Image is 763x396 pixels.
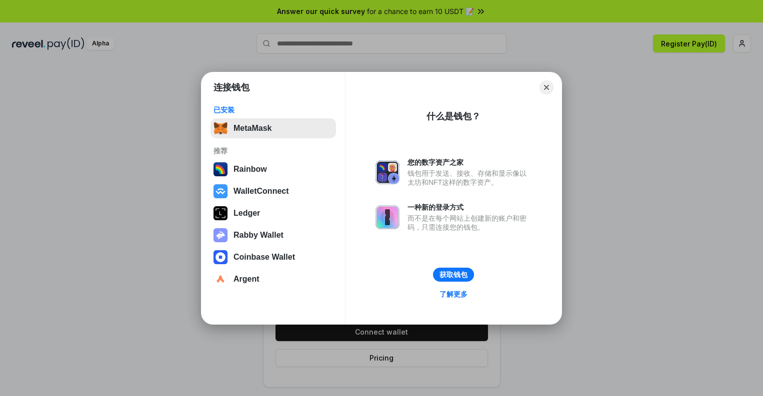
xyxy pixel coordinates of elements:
div: 了解更多 [439,290,467,299]
img: svg+xml,%3Csvg%20xmlns%3D%22http%3A%2F%2Fwww.w3.org%2F2000%2Fsvg%22%20fill%3D%22none%22%20viewBox... [213,228,227,242]
img: svg+xml,%3Csvg%20width%3D%22120%22%20height%3D%22120%22%20viewBox%3D%220%200%20120%20120%22%20fil... [213,162,227,176]
a: 了解更多 [433,288,473,301]
div: Ledger [233,209,260,218]
img: svg+xml,%3Csvg%20xmlns%3D%22http%3A%2F%2Fwww.w3.org%2F2000%2Fsvg%22%20width%3D%2228%22%20height%3... [213,206,227,220]
div: MetaMask [233,124,271,133]
div: 获取钱包 [439,270,467,279]
div: 您的数字资产之家 [407,158,531,167]
div: 推荐 [213,146,333,155]
button: Rainbow [210,159,336,179]
div: Rabby Wallet [233,231,283,240]
button: Ledger [210,203,336,223]
img: svg+xml,%3Csvg%20xmlns%3D%22http%3A%2F%2Fwww.w3.org%2F2000%2Fsvg%22%20fill%3D%22none%22%20viewBox... [375,160,399,184]
button: Rabby Wallet [210,225,336,245]
button: Argent [210,269,336,289]
div: 钱包用于发送、接收、存储和显示像以太坊和NFT这样的数字资产。 [407,169,531,187]
img: svg+xml,%3Csvg%20width%3D%2228%22%20height%3D%2228%22%20viewBox%3D%220%200%2028%2028%22%20fill%3D... [213,184,227,198]
div: Coinbase Wallet [233,253,295,262]
h1: 连接钱包 [213,81,249,93]
div: 一种新的登录方式 [407,203,531,212]
img: svg+xml,%3Csvg%20fill%3D%22none%22%20height%3D%2233%22%20viewBox%3D%220%200%2035%2033%22%20width%... [213,121,227,135]
div: WalletConnect [233,187,289,196]
div: 已安装 [213,105,333,114]
button: MetaMask [210,118,336,138]
img: svg+xml,%3Csvg%20width%3D%2228%22%20height%3D%2228%22%20viewBox%3D%220%200%2028%2028%22%20fill%3D... [213,272,227,286]
button: Coinbase Wallet [210,247,336,267]
img: svg+xml,%3Csvg%20width%3D%2228%22%20height%3D%2228%22%20viewBox%3D%220%200%2028%2028%22%20fill%3D... [213,250,227,264]
button: 获取钱包 [433,268,474,282]
div: Rainbow [233,165,267,174]
div: Argent [233,275,259,284]
button: WalletConnect [210,181,336,201]
div: 而不是在每个网站上创建新的账户和密码，只需连接您的钱包。 [407,214,531,232]
button: Close [539,80,553,94]
img: svg+xml,%3Csvg%20xmlns%3D%22http%3A%2F%2Fwww.w3.org%2F2000%2Fsvg%22%20fill%3D%22none%22%20viewBox... [375,205,399,229]
div: 什么是钱包？ [426,110,480,122]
